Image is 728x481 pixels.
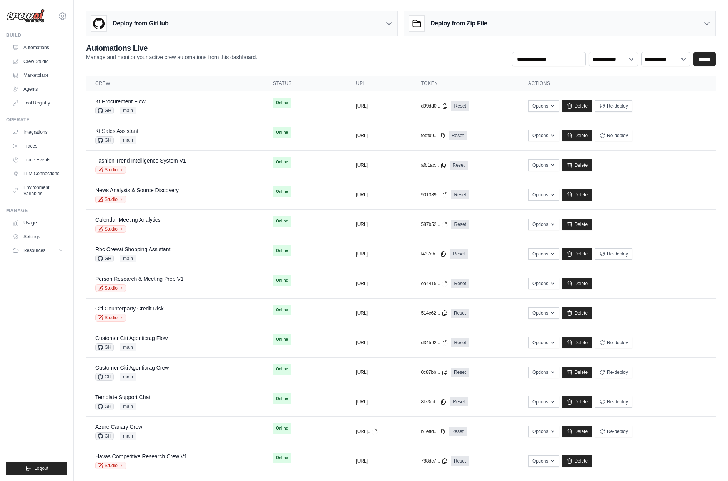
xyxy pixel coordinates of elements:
[273,98,291,108] span: Online
[9,168,67,180] a: LLM Connections
[91,16,106,31] img: GitHub Logo
[95,424,142,430] a: Azure Canary Crew
[451,338,469,347] a: Reset
[95,432,114,440] span: GH
[9,69,67,81] a: Marketplace
[273,127,291,138] span: Online
[120,255,136,262] span: main
[562,100,592,112] a: Delete
[421,428,445,435] button: b1effd...
[595,337,632,348] button: Re-deploy
[562,367,592,378] a: Delete
[430,19,487,28] h3: Deploy from Zip File
[9,83,67,95] a: Agents
[562,159,592,171] a: Delete
[449,427,467,436] a: Reset
[95,343,114,351] span: GH
[421,369,448,375] button: 0c87bb...
[528,130,559,141] button: Options
[95,305,163,312] a: Citi Counterparty Credit Risk
[273,157,291,168] span: Online
[95,453,187,459] a: Havas Competitive Research Crew V1
[120,432,136,440] span: main
[273,423,291,434] span: Online
[9,41,67,54] a: Automations
[595,396,632,408] button: Re-deploy
[562,396,592,408] a: Delete
[9,55,67,68] a: Crew Studio
[273,334,291,345] span: Online
[9,244,67,257] button: Resources
[421,399,447,405] button: 8f73dd...
[562,130,592,141] a: Delete
[421,133,445,139] button: fedfb9...
[595,426,632,437] button: Re-deploy
[451,190,469,199] a: Reset
[6,32,67,38] div: Build
[450,161,468,170] a: Reset
[95,403,114,410] span: GH
[95,246,170,252] a: Rbc Crewai Shopping Assistant
[273,216,291,227] span: Online
[95,128,138,134] a: Kt Sales Assistant
[562,307,592,319] a: Delete
[95,284,126,292] a: Studio
[23,247,45,254] span: Resources
[451,456,469,466] a: Reset
[421,310,448,316] button: 514c62...
[528,278,559,289] button: Options
[451,101,469,111] a: Reset
[273,364,291,375] span: Online
[120,107,136,114] span: main
[120,403,136,410] span: main
[95,276,184,282] a: Person Research & Meeting Prep V1
[449,131,467,140] a: Reset
[595,367,632,378] button: Re-deploy
[95,217,161,223] a: Calendar Meeting Analytics
[95,107,114,114] span: GH
[519,76,716,91] th: Actions
[595,248,632,260] button: Re-deploy
[9,181,67,200] a: Environment Variables
[9,97,67,109] a: Tool Registry
[273,305,291,315] span: Online
[421,192,448,198] button: 901389...
[86,43,257,53] h2: Automations Live
[273,186,291,197] span: Online
[120,343,136,351] span: main
[451,309,469,318] a: Reset
[528,189,559,201] button: Options
[34,465,48,471] span: Logout
[9,217,67,229] a: Usage
[347,76,412,91] th: URL
[86,76,264,91] th: Crew
[95,136,114,144] span: GH
[95,255,114,262] span: GH
[9,154,67,166] a: Trace Events
[113,19,168,28] h3: Deploy from GitHub
[95,225,126,233] a: Studio
[562,426,592,437] a: Delete
[528,426,559,437] button: Options
[528,337,559,348] button: Options
[562,248,592,260] a: Delete
[528,159,559,171] button: Options
[95,166,126,174] a: Studio
[421,458,448,464] button: 788dc7...
[95,394,150,400] a: Template Support Chat
[421,221,448,227] button: 587b52...
[95,365,169,371] a: Customer Citi Agenticrag Crew
[528,367,559,378] button: Options
[120,136,136,144] span: main
[528,100,559,112] button: Options
[528,219,559,230] button: Options
[595,130,632,141] button: Re-deploy
[421,251,447,257] button: f437db...
[6,9,45,23] img: Logo
[6,207,67,214] div: Manage
[273,245,291,256] span: Online
[86,53,257,61] p: Manage and monitor your active crew automations from this dashboard.
[528,396,559,408] button: Options
[95,373,114,381] span: GH
[9,140,67,152] a: Traces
